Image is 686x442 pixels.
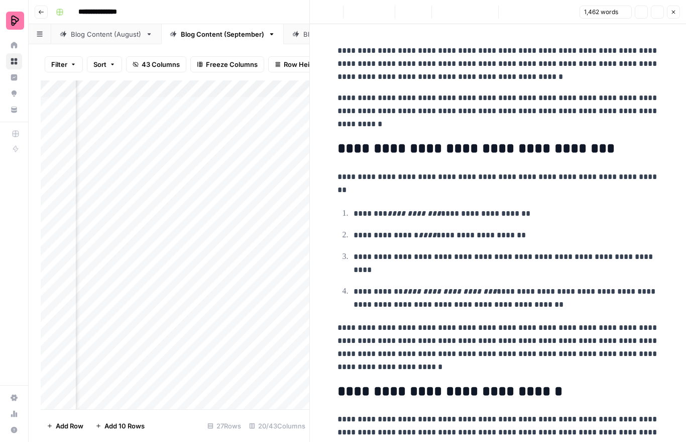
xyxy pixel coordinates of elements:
[6,390,22,406] a: Settings
[6,406,22,422] a: Usage
[6,422,22,438] button: Help + Support
[51,24,161,44] a: Blog Content (August)
[580,6,632,19] button: 1,462 words
[89,418,151,434] button: Add 10 Rows
[6,85,22,102] a: Opportunities
[87,56,122,72] button: Sort
[51,59,67,69] span: Filter
[6,37,22,53] a: Home
[126,56,186,72] button: 43 Columns
[303,29,365,39] div: Blog Content (July)
[161,24,284,44] a: Blog Content (September)
[56,421,83,431] span: Add Row
[45,56,83,72] button: Filter
[245,418,309,434] div: 20/43 Columns
[203,418,245,434] div: 27 Rows
[190,56,264,72] button: Freeze Columns
[584,8,618,17] span: 1,462 words
[268,56,326,72] button: Row Height
[93,59,106,69] span: Sort
[6,53,22,69] a: Browse
[181,29,264,39] div: Blog Content (September)
[41,418,89,434] button: Add Row
[142,59,180,69] span: 43 Columns
[6,102,22,118] a: Your Data
[6,69,22,85] a: Insights
[71,29,142,39] div: Blog Content (August)
[284,24,385,44] a: Blog Content (July)
[6,12,24,30] img: Preply Logo
[104,421,145,431] span: Add 10 Rows
[206,59,258,69] span: Freeze Columns
[6,8,22,33] button: Workspace: Preply
[284,59,320,69] span: Row Height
